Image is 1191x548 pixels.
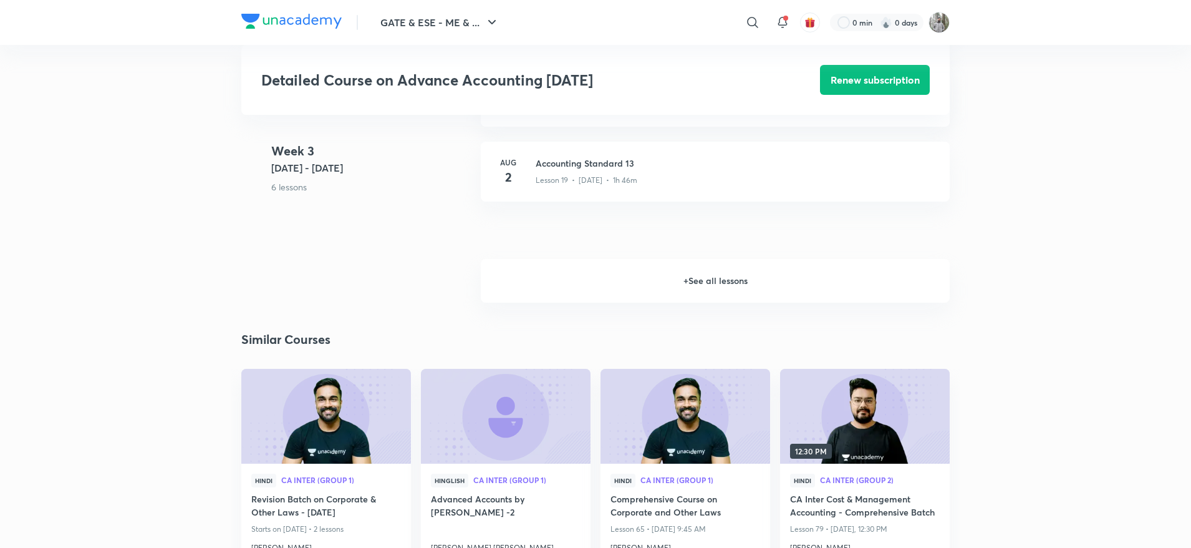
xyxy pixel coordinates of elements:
[251,474,276,487] span: Hindi
[790,474,815,487] span: Hindi
[481,142,950,217] a: Aug2Accounting Standard 13Lesson 19 • [DATE] • 1h 46m
[599,368,771,464] img: new-thumbnail
[431,474,468,487] span: Hinglish
[928,12,950,33] img: Koushik Dhenki
[610,474,635,487] span: Hindi
[820,476,940,484] span: CA Inter (Group 2)
[261,71,750,89] h3: Detailed Course on Advance Accounting [DATE]
[536,175,637,186] p: Lesson 19 • [DATE] • 1h 46m
[421,369,591,464] a: new-thumbnail
[271,142,471,160] h4: Week 3
[640,476,760,485] a: CA Inter (Group 1)
[496,157,521,168] h6: Aug
[241,330,330,349] h2: Similar Courses
[790,521,940,537] p: Lesson 79 • [DATE], 12:30 PM
[610,521,760,537] p: Lesson 65 • [DATE] 9:45 AM
[373,10,507,35] button: GATE & ESE - ME & ...
[251,521,401,537] p: Starts on [DATE] • 2 lessons
[271,160,471,175] h5: [DATE] - [DATE]
[610,492,760,521] a: Comprehensive Course on Corporate and Other Laws
[481,259,950,303] h6: + See all lessons
[281,476,401,485] a: CA Inter (Group 1)
[419,368,592,464] img: new-thumbnail
[790,492,940,521] a: CA Inter Cost & Management Accounting - Comprehensive Batch
[880,16,892,29] img: streak
[640,476,760,484] span: CA Inter (Group 1)
[778,368,951,464] img: new-thumbnail
[473,476,581,484] span: CA Inter (Group 1)
[239,368,412,464] img: new-thumbnail
[241,14,342,29] img: Company Logo
[241,369,411,464] a: new-thumbnail
[536,157,935,170] h3: Accounting Standard 13
[271,180,471,193] p: 6 lessons
[251,492,401,521] a: Revision Batch on Corporate & Other Laws - [DATE]
[790,444,832,459] span: 12:30 PM
[431,492,581,521] a: Advanced Accounts by [PERSON_NAME] -2
[600,369,770,464] a: new-thumbnail
[820,65,930,95] button: Renew subscription
[804,17,816,28] img: avatar
[780,369,950,464] a: new-thumbnail12:30 PM
[241,14,342,32] a: Company Logo
[473,476,581,485] a: CA Inter (Group 1)
[496,168,521,187] h4: 2
[281,476,401,484] span: CA Inter (Group 1)
[800,12,820,32] button: avatar
[820,476,940,485] a: CA Inter (Group 2)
